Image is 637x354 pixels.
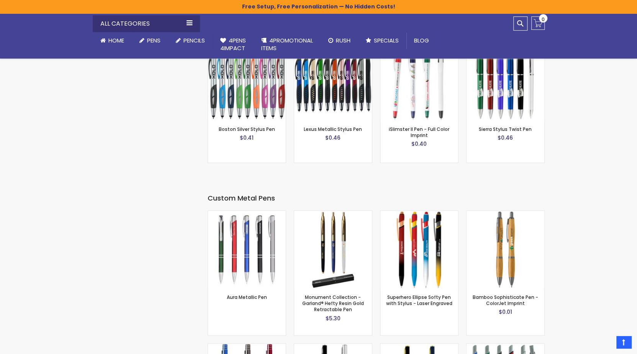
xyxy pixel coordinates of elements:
a: Rush [321,32,358,49]
span: Rush [336,36,350,44]
a: Pens [132,32,168,49]
img: Monument Collection - Garland® Hefty Resin Gold Retractable Pen [294,211,372,289]
a: Home [93,32,132,49]
a: Bamboo Sophisticate Pen - ColorJet Imprint [467,210,544,217]
span: Pencils [183,36,205,44]
a: iSlimster II Pen - Full Color Imprint [389,126,449,139]
a: Pencils [168,32,213,49]
span: $0.46 [325,134,341,142]
img: Bamboo Sophisticate Pen - ColorJet Imprint [467,211,544,289]
span: $0.46 [498,134,513,142]
img: Aura Metallic Pen [208,211,286,289]
span: $0.41 [240,134,254,142]
a: Aura Metallic Pen [227,294,267,300]
a: Superhero Ellipse Softy Pen with Stylus - Laser Engraved [380,210,458,217]
span: 4PROMOTIONAL ITEMS [261,36,313,52]
a: Berkley Ballpoint Pen with Chrome Trim [294,343,372,350]
a: Boston Silver Stylus Pen [219,126,275,132]
span: $0.40 [411,140,427,148]
a: Aura Metallic Pen [208,210,286,217]
span: Blog [414,36,429,44]
span: Custom Metal Pens [208,193,275,203]
a: Majestic Ballpoint Pen [208,343,286,350]
a: Lexus Metallic Stylus Pen [304,126,362,132]
span: $5.30 [326,315,341,322]
a: Berkley Ballpoint Pen with Gold Trim [380,343,458,350]
a: Specials [358,32,406,49]
a: 0 [531,16,545,30]
span: Home [108,36,124,44]
a: 4PROMOTIONALITEMS [254,32,321,57]
img: iSlimster II Pen - Full Color Imprint [380,43,458,121]
a: 4Pens4impact [213,32,254,57]
img: Lexus Metallic Stylus Pen [294,43,372,121]
a: Bamboo Sophisticate Pen - ColorJet Imprint [473,294,538,307]
a: Sierra Stylus Twist Pen [479,126,532,132]
span: 4Pens 4impact [220,36,246,52]
span: Specials [374,36,399,44]
span: 0 [542,16,545,23]
span: $0.01 [499,308,512,316]
a: Samster Metal Pen [467,343,544,350]
a: Blog [406,32,437,49]
span: Pens [147,36,160,44]
img: Boston Silver Stylus Pen [208,43,286,121]
img: Sierra Stylus Twist Pen [467,43,544,121]
a: Monument Collection - Garland® Hefty Resin Gold Retractable Pen [302,294,364,313]
div: All Categories [93,15,200,32]
a: Superhero Ellipse Softy Pen with Stylus - Laser Engraved [386,294,452,307]
iframe: Google Customer Reviews [574,333,637,354]
a: Monument Collection - Garland® Hefty Resin Gold Retractable Pen [294,210,372,217]
img: Superhero Ellipse Softy Pen with Stylus - Laser Engraved [380,211,458,289]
